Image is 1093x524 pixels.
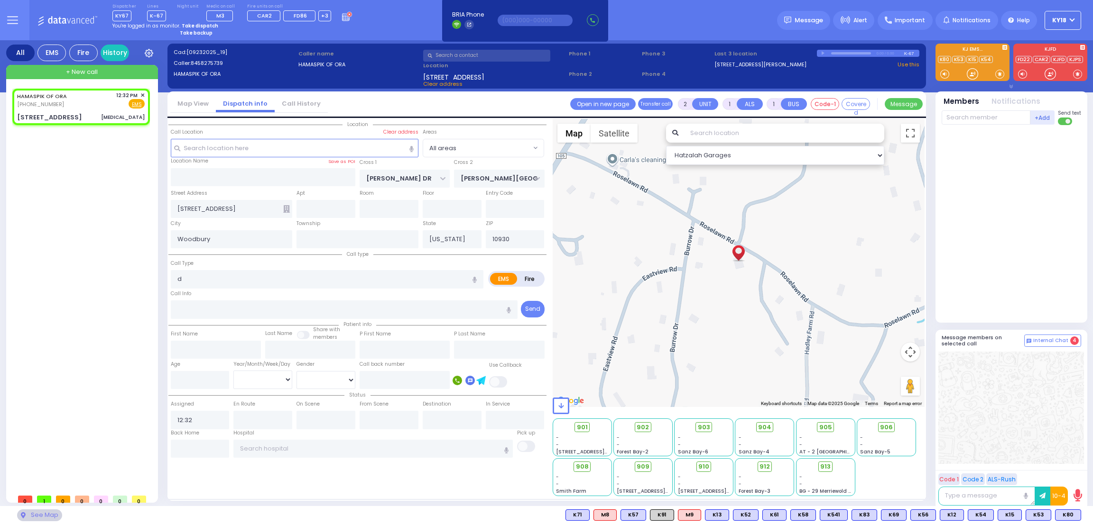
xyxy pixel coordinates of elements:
span: - [678,441,681,448]
span: Notifications [953,16,991,25]
button: +Add [1030,110,1055,125]
a: K54 [979,56,993,63]
button: ALS [737,98,763,110]
button: ALS-Rush [986,473,1017,485]
button: BUS [781,98,807,110]
label: Caller name [298,50,420,58]
label: HAMASPIK OF ORA [174,70,296,78]
div: BLS [910,509,936,521]
div: Year/Month/Week/Day [233,361,292,368]
a: HAMASPIK OF ORA [17,92,67,100]
span: [PHONE_NUMBER] [17,100,64,108]
span: - [799,441,802,448]
a: Open this area in Google Maps (opens a new window) [555,395,586,407]
span: 0 [56,496,70,503]
span: + New call [66,67,98,77]
label: From Scene [360,400,389,408]
label: Save as POI [328,158,355,165]
small: Share with [313,326,340,333]
div: K71 [565,509,590,521]
button: Send [521,301,545,317]
label: Floor [423,190,434,197]
a: K53 [952,56,965,63]
button: Map camera controls [901,343,920,361]
img: message.svg [784,17,791,24]
a: FD22 [1016,56,1032,63]
label: Last Name [265,330,292,337]
span: CAR2 [257,12,272,19]
label: Township [296,220,320,227]
span: ✕ [140,91,145,99]
span: Forest Bay-2 [617,448,648,455]
label: Last 3 location [714,50,817,58]
div: K53 [1026,509,1051,521]
a: Call History [275,99,328,108]
strong: Take backup [180,29,213,36]
label: Medic on call [206,4,236,9]
div: K56 [910,509,936,521]
div: K58 [790,509,816,521]
label: Room [360,190,374,197]
label: En Route [233,400,255,408]
input: Search location here [171,139,418,157]
div: BLS [1026,509,1051,521]
div: M8 [593,509,617,521]
span: Call type [342,251,373,258]
h5: Message members on selected call [942,334,1024,347]
a: K80 [938,56,951,63]
span: 0 [18,496,32,503]
img: Logo [37,14,101,26]
span: Patient info [339,321,376,328]
label: Cross 1 [360,159,377,166]
span: - [617,480,620,488]
span: KY18 [1052,16,1066,25]
label: Street Address [171,190,207,197]
div: K83 [852,509,877,521]
span: - [678,480,681,488]
button: Code 1 [938,473,960,485]
div: ALS [678,509,701,521]
span: 12:32 PM [116,92,138,99]
button: 10-4 [1050,487,1068,506]
button: Notifications [991,96,1040,107]
div: K80 [1055,509,1081,521]
div: K91 [650,509,674,521]
button: Code 2 [961,473,985,485]
div: BLS [820,509,848,521]
span: - [556,441,559,448]
a: Dispatch info [216,99,275,108]
span: - [799,434,802,441]
span: All areas [423,139,531,156]
label: EMS [490,273,518,285]
label: Fire [517,273,543,285]
span: Internal Chat [1033,337,1068,344]
div: K61 [762,509,787,521]
label: P Last Name [454,330,485,338]
label: ZIP [486,220,493,227]
img: Google [555,395,586,407]
label: Use Callback [489,361,522,369]
span: [09232025_19] [186,48,227,56]
span: - [739,480,741,488]
span: - [739,434,741,441]
span: Clear address [423,80,463,88]
label: Hospital [233,429,254,437]
label: Pick up [517,429,535,437]
span: - [860,434,863,441]
label: Location [423,62,566,70]
div: K52 [733,509,759,521]
button: Code-1 [811,98,839,110]
a: CAR2 [1033,56,1050,63]
div: K54 [968,509,994,521]
label: KJFD [1013,47,1087,54]
span: You're logged in as monitor. [112,22,180,29]
button: Drag Pegman onto the map to open Street View [901,377,920,396]
label: Caller: [174,59,296,67]
span: 906 [880,423,893,432]
span: - [739,441,741,448]
img: comment-alt.png [1027,339,1031,343]
span: [STREET_ADDRESS][PERSON_NAME] [556,448,646,455]
span: - [556,480,559,488]
span: Sanz Bay-4 [739,448,769,455]
div: K13 [705,509,729,521]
